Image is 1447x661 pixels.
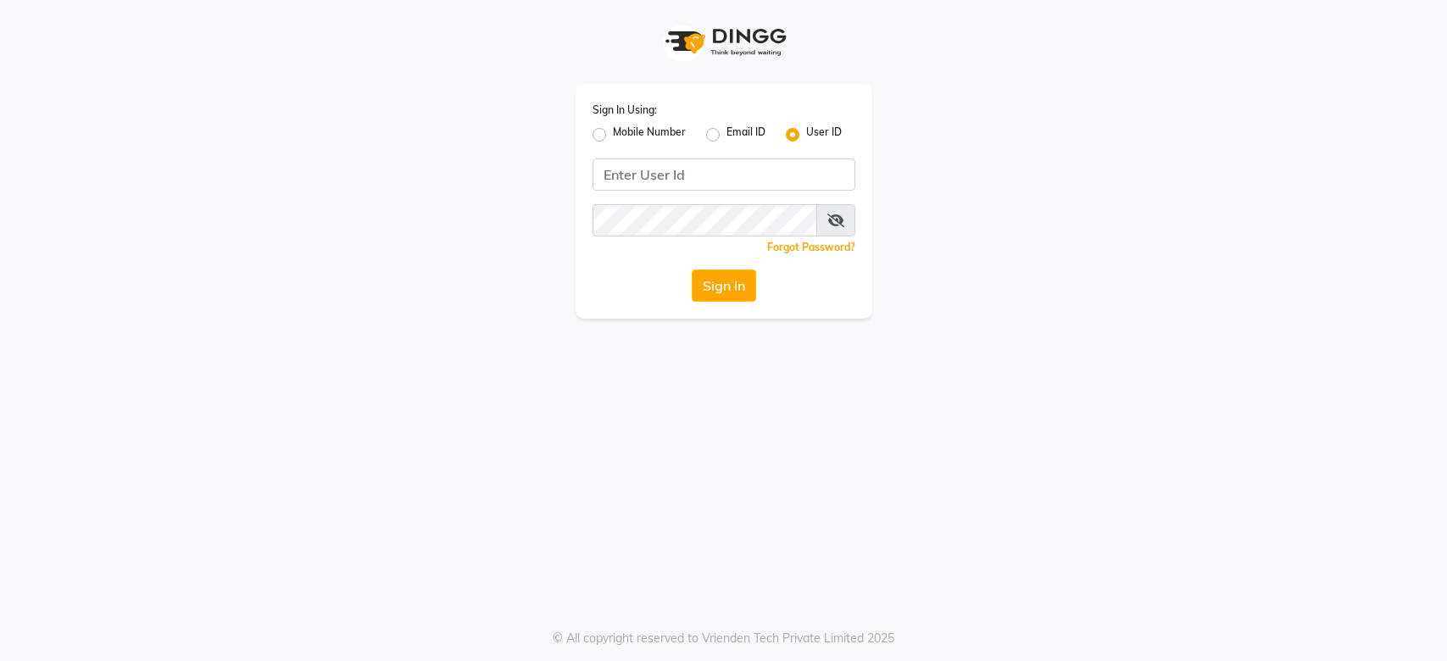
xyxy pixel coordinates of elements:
input: Username [593,204,817,236]
label: User ID [806,125,842,145]
button: Sign In [692,269,756,302]
label: Email ID [726,125,765,145]
label: Mobile Number [613,125,686,145]
label: Sign In Using: [593,103,657,118]
img: logo1.svg [656,17,792,67]
input: Username [593,158,855,191]
a: Forgot Password? [767,241,855,253]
